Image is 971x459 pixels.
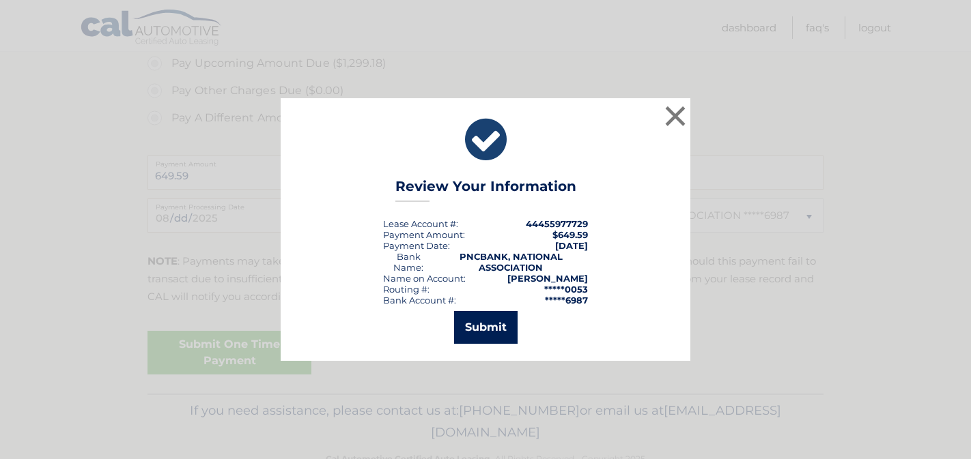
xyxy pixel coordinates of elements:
[383,240,448,251] span: Payment Date
[507,273,588,284] strong: [PERSON_NAME]
[526,218,588,229] strong: 44455977729
[395,178,576,202] h3: Review Your Information
[383,251,434,273] div: Bank Name:
[662,102,689,130] button: ×
[383,240,450,251] div: :
[383,229,465,240] div: Payment Amount:
[383,295,456,306] div: Bank Account #:
[555,240,588,251] span: [DATE]
[383,284,430,295] div: Routing #:
[383,218,458,229] div: Lease Account #:
[454,311,518,344] button: Submit
[552,229,588,240] span: $649.59
[460,251,563,273] strong: PNCBANK, NATIONAL ASSOCIATION
[383,273,466,284] div: Name on Account:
